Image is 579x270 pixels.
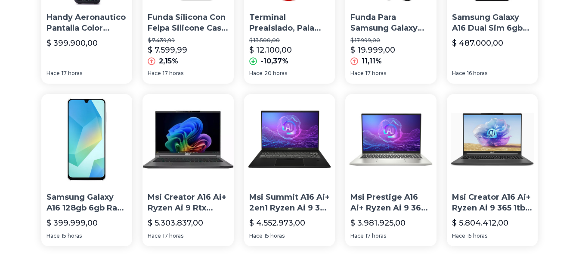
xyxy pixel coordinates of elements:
span: Hace [148,232,161,239]
a: Samsung Galaxy A16 128gb 6gb Ram LiberadoSamsung Galaxy A16 128gb 6gb Ram Liberado$ 399.999,00Hac... [41,94,132,246]
a: Msi Summit A16 Ai+ 2en1 Ryzen Ai 9 365 1tb Ssd 32gb Ddr5Msi Summit A16 Ai+ 2en1 Ryzen Ai 9 365 1t... [244,94,335,246]
p: Msi Prestige A16 Ai+ Ryzen Ai 9 365 1tb Ssd 32gb Ddr5 165hz [350,192,431,213]
p: Funda Silicona Con Felpa Silicone Case Para Samsung A06 A16 [148,12,228,34]
p: Terminal Preaislado, Pala A16 42599-2 X100un Termiplast Lct [249,12,330,34]
p: Samsung Galaxy A16 Dual Sim 6gb Ram 128gb Liberado [452,12,533,34]
p: $ 17.999,00 [350,37,431,44]
p: Msi Creator A16 Ai+ Ryzen Ai 9 Rtx 4060 1tb Ssd 32gb Ddr5 [148,192,228,213]
span: 17 horas [163,70,183,77]
p: $ 7.439,99 [148,37,228,44]
p: $ 399.900,00 [46,37,98,49]
img: Msi Creator A16 Ai+ Ryzen Ai 9 365 1tb Ssd 32gb Ddr5 120hz [447,94,538,185]
p: $ 5.804.412,00 [452,217,508,229]
span: 16 horas [467,70,487,77]
p: $ 13.500,00 [249,37,330,44]
span: 17 horas [163,232,183,239]
a: Msi Prestige A16 Ai+ Ryzen Ai 9 365 1tb Ssd 32gb Ddr5 165hzMsi Prestige A16 Ai+ Ryzen Ai 9 365 1t... [345,94,436,246]
span: 15 horas [62,232,82,239]
p: 11,11% [362,56,382,66]
p: Funda Para Samsung Galaxy A16 Texturada Reforzada Antigolpe [350,12,431,34]
img: Msi Summit A16 Ai+ 2en1 Ryzen Ai 9 365 1tb Ssd 32gb Ddr5 [244,94,335,185]
span: Hace [46,232,60,239]
span: 17 horas [365,232,386,239]
span: Hace [452,232,465,239]
span: Hace [350,70,364,77]
p: 2,15% [159,56,178,66]
p: $ 4.552.973,00 [249,217,305,229]
span: Hace [249,70,263,77]
p: Handy Aeronautico Pantalla Color Profesional Qyt Kt-a16 [46,12,127,34]
p: Msi Summit A16 Ai+ 2en1 Ryzen Ai 9 365 1tb Ssd 32gb Ddr5 [249,192,330,213]
span: Hace [452,70,465,77]
span: 17 horas [365,70,386,77]
span: Hace [148,70,161,77]
span: Hace [350,232,364,239]
img: Msi Creator A16 Ai+ Ryzen Ai 9 Rtx 4060 1tb Ssd 32gb Ddr5 [142,94,233,185]
span: 20 horas [264,70,287,77]
span: Hace [249,232,263,239]
p: $ 19.999,00 [350,44,395,56]
p: $ 5.303.837,00 [148,217,203,229]
p: $ 399.999,00 [46,217,98,229]
p: $ 3.981.925,00 [350,217,406,229]
p: $ 7.599,99 [148,44,187,56]
span: Hace [46,70,60,77]
a: Msi Creator A16 Ai+ Ryzen Ai 9 Rtx 4060 1tb Ssd 32gb Ddr5Msi Creator A16 Ai+ Ryzen Ai 9 Rtx 4060 ... [142,94,233,246]
p: Samsung Galaxy A16 128gb 6gb Ram Liberado [46,192,127,213]
a: Msi Creator A16 Ai+ Ryzen Ai 9 365 1tb Ssd 32gb Ddr5 120hzMsi Creator A16 Ai+ Ryzen Ai 9 365 1tb ... [447,94,538,246]
span: 17 horas [62,70,82,77]
img: Msi Prestige A16 Ai+ Ryzen Ai 9 365 1tb Ssd 32gb Ddr5 165hz [345,94,436,185]
img: Samsung Galaxy A16 128gb 6gb Ram Liberado [41,94,132,185]
p: -10,37% [260,56,288,66]
p: Msi Creator A16 Ai+ Ryzen Ai 9 365 1tb Ssd 32gb Ddr5 120hz [452,192,533,213]
p: $ 487.000,00 [452,37,503,49]
p: $ 12.100,00 [249,44,292,56]
span: 15 horas [264,232,285,239]
span: 15 horas [467,232,487,239]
